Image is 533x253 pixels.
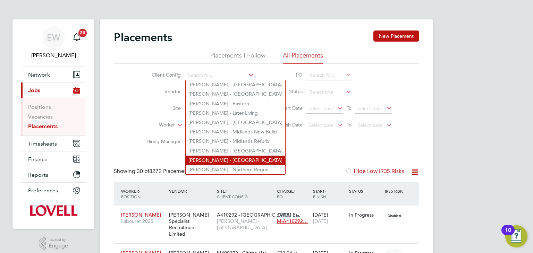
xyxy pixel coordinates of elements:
[21,136,86,151] button: Timesheets
[141,138,181,145] label: Hiring Manager
[383,185,407,197] div: IR35 Risk
[277,188,295,199] span: / PO
[186,89,285,99] li: [PERSON_NAME] - [GEOGRAPHIC_DATA]
[345,120,354,129] span: To
[385,211,404,220] span: Disabled
[119,185,167,203] div: Worker
[21,183,86,198] button: Preferences
[345,104,354,113] span: To
[28,123,58,130] a: Placements
[210,51,265,64] li: Placements I Follow
[121,188,141,199] span: / Position
[313,218,328,224] span: [DATE]
[345,168,404,175] label: Hide Low IR35 Risks
[12,19,94,229] nav: Main navigation
[307,71,352,80] input: Search for...
[307,87,352,97] input: Select one
[311,208,347,228] div: [DATE]
[217,188,248,199] span: / Client Config
[47,33,60,42] span: EW
[294,212,299,218] span: / hr
[167,208,215,241] div: [PERSON_NAME] Specialist Recruitment Limited
[114,30,172,44] h2: Placements
[28,113,53,120] a: Vacancies
[21,26,86,60] a: EW[PERSON_NAME]
[21,151,86,167] button: Finance
[186,99,285,108] li: [PERSON_NAME] - Eastern
[308,105,333,112] span: Select date
[21,82,86,98] button: Jobs
[357,105,382,112] span: Select date
[39,237,68,250] a: Powered byEngage
[505,225,527,247] button: Open Resource Center, 10 new notifications
[283,51,323,64] li: All Placements
[308,122,333,128] span: Select date
[21,205,86,216] a: Go to home page
[137,168,149,175] span: 30 of
[271,72,303,78] label: PO
[167,185,215,197] div: Vendor
[271,105,303,111] label: Start Date
[311,185,347,203] div: Start
[135,122,175,129] label: Worker
[277,218,308,224] span: M-A410292…
[186,108,285,118] li: [PERSON_NAME] - Later Living
[347,185,383,197] div: Status
[119,246,419,252] a: [PERSON_NAME]Site Manager (Refurb) 2025[PERSON_NAME] Specialist Recruitment LimitedM490372 - Citi...
[186,118,285,127] li: [PERSON_NAME] - [GEOGRAPHIC_DATA]
[141,105,181,111] label: Site
[114,168,193,175] div: Showing
[215,185,275,203] div: Site
[217,212,301,218] span: A410292 - [GEOGRAPHIC_DATA] E…
[49,243,68,249] span: Engage
[49,237,68,243] span: Powered by
[141,88,181,95] label: Vendor
[186,156,285,165] li: [PERSON_NAME] - [GEOGRAPHIC_DATA]
[28,156,48,163] span: Finance
[271,122,303,128] label: Finish Date
[357,122,382,128] span: Select date
[186,165,285,174] li: [PERSON_NAME] - Northern Regen
[121,218,166,224] span: Labourer 2025
[275,185,311,203] div: Charge
[186,137,285,146] li: [PERSON_NAME] - Midlands Refurb
[349,212,382,218] div: In Progress
[141,72,181,78] label: Client Config
[373,30,419,42] button: New Placement
[137,168,192,175] span: 8272 Placements
[28,87,40,94] span: Jobs
[186,71,254,80] input: Search for...
[217,218,273,230] span: [PERSON_NAME] - [GEOGRAPHIC_DATA]
[70,26,84,49] a: 20
[21,167,86,182] button: Reports
[28,104,51,110] a: Positions
[78,29,87,37] span: 20
[28,71,50,78] span: Network
[21,98,86,136] div: Jobs
[28,140,57,147] span: Timesheets
[505,230,511,239] div: 10
[186,127,285,137] li: [PERSON_NAME] - Midlands New Build
[271,88,303,95] label: Status
[186,80,285,89] li: [PERSON_NAME] - [GEOGRAPHIC_DATA]
[21,51,86,60] span: Emma Wells
[28,172,48,178] span: Reports
[186,146,285,156] li: [PERSON_NAME] - [GEOGRAPHIC_DATA]
[28,187,58,194] span: Preferences
[277,212,292,218] span: £19.01
[313,188,326,199] span: / Finish
[21,67,86,82] button: Network
[119,208,419,214] a: [PERSON_NAME]Labourer 2025[PERSON_NAME] Specialist Recruitment LimitedA410292 - [GEOGRAPHIC_DATA]...
[121,212,161,218] span: [PERSON_NAME]
[29,205,77,216] img: lovell-logo-retina.png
